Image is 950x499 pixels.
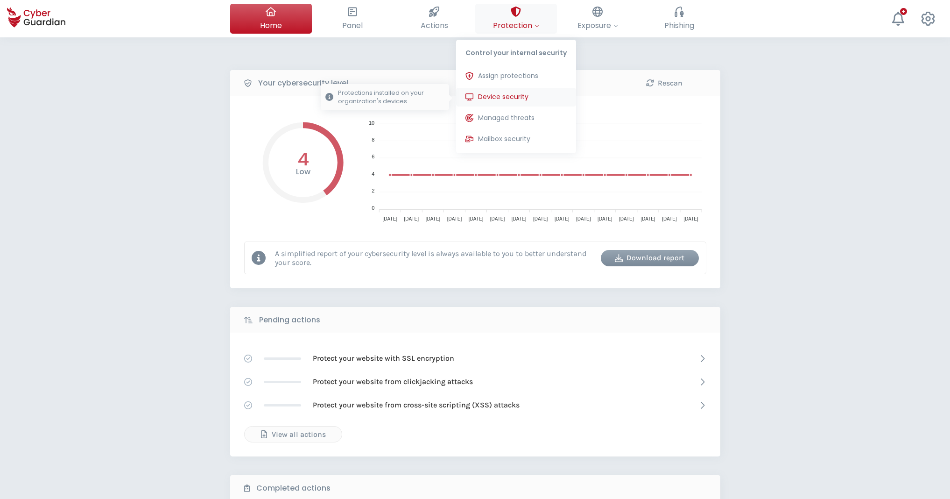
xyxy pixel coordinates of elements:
[372,171,374,177] tspan: 4
[608,252,692,264] div: Download report
[456,40,576,62] p: Control your internal security
[244,426,342,442] button: View all actions
[372,188,374,193] tspan: 2
[639,4,720,34] button: Phishing
[664,20,694,31] span: Phishing
[475,4,557,34] button: ProtectionControl your internal securityAssign protectionsDevice securityProtections installed on...
[576,216,591,221] tspan: [DATE]
[478,134,530,144] span: Mailbox security
[275,249,594,267] p: A simplified report of your cybersecurity level is always available to you to better understand y...
[369,120,374,126] tspan: 10
[622,78,706,89] div: Rescan
[313,353,454,364] p: Protect your website with SSL encryption
[421,20,448,31] span: Actions
[312,4,394,34] button: Panel
[456,67,576,86] button: Assign protections
[598,216,612,221] tspan: [DATE]
[342,20,363,31] span: Panel
[468,216,483,221] tspan: [DATE]
[456,130,576,149] button: Mailbox security
[557,4,639,34] button: Exposure
[382,216,397,221] tspan: [DATE]
[490,216,505,221] tspan: [DATE]
[260,20,282,31] span: Home
[256,483,331,494] b: Completed actions
[313,377,473,387] p: Protect your website from clickjacking attacks
[313,400,520,410] p: Protect your website from cross-site scripting (XSS) attacks
[456,109,576,128] button: Managed threats
[493,20,539,31] span: Protection
[683,216,698,221] tspan: [DATE]
[601,250,699,266] button: Download report
[447,216,462,221] tspan: [DATE]
[404,216,419,221] tspan: [DATE]
[456,88,576,107] button: Device securityProtections installed on your organization's devices.
[511,216,526,221] tspan: [DATE]
[252,429,335,440] div: View all actions
[425,216,440,221] tspan: [DATE]
[662,216,677,221] tspan: [DATE]
[577,20,618,31] span: Exposure
[478,113,535,123] span: Managed threats
[258,78,348,89] b: Your cybersecurity level
[554,216,569,221] tspan: [DATE]
[259,314,320,326] b: Pending actions
[478,92,528,102] span: Device security
[372,205,374,211] tspan: 0
[640,216,655,221] tspan: [DATE]
[900,8,907,15] div: +
[372,137,374,143] tspan: 8
[372,154,374,159] tspan: 6
[230,4,312,34] button: Home
[619,216,634,221] tspan: [DATE]
[338,89,444,106] p: Protections installed on your organization's devices.
[394,4,475,34] button: Actions
[615,75,713,91] button: Rescan
[478,71,538,81] span: Assign protections
[533,216,548,221] tspan: [DATE]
